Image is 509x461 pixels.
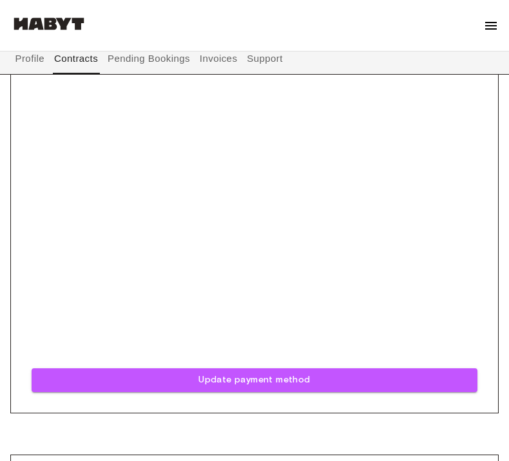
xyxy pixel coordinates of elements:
button: Support [245,43,285,74]
button: Pending Bookings [106,43,192,74]
div: user profile tabs [10,43,499,74]
button: Update payment method [32,368,477,392]
button: Invoices [198,43,238,74]
button: Contracts [53,43,100,74]
img: Habyt [10,17,88,30]
button: Profile [14,43,46,74]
